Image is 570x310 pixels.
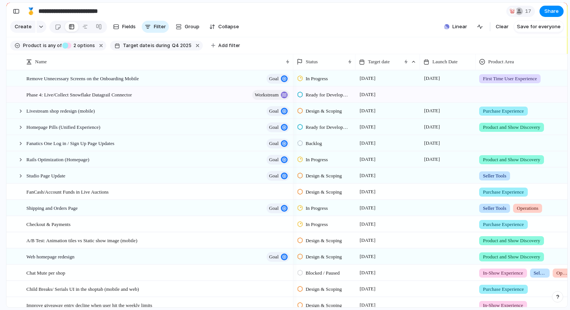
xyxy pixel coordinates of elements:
[71,43,77,48] span: 2
[358,90,377,99] span: [DATE]
[26,187,109,196] span: FanCash/Account Funds in Live Auctions
[26,203,78,212] span: Shipping and Orders Page
[15,23,32,31] span: Create
[62,41,97,50] button: 2 options
[358,220,377,229] span: [DATE]
[267,139,290,148] button: goal
[483,172,506,180] span: Seller Tools
[539,6,564,17] button: Share
[110,21,139,33] button: Fields
[47,42,61,49] span: any of
[483,156,540,163] span: Product and Show Discovery
[544,8,559,15] span: Share
[267,155,290,165] button: goal
[142,21,169,33] button: Filter
[252,90,290,100] button: workstream
[368,58,390,66] span: Target date
[269,252,279,262] span: goal
[26,171,65,180] span: Studio Page Update
[306,107,342,115] span: Design & Scoping
[534,269,546,277] span: Seller Tools
[525,8,533,15] span: 17
[306,172,342,180] span: Design & Scoping
[493,21,512,33] button: Clear
[267,74,290,84] button: goal
[358,236,377,245] span: [DATE]
[207,40,245,51] button: Add filter
[26,106,95,115] span: Livestream shop redesign (mobile)
[206,21,242,33] button: Collapse
[496,23,509,31] span: Clear
[71,42,95,49] span: options
[26,155,89,163] span: Rails Optimization (Homepage)
[306,269,340,277] span: Blocked / Paused
[488,58,514,66] span: Product Area
[556,269,568,277] span: Operations
[517,205,538,212] span: Operations
[155,42,170,49] span: during
[517,23,561,31] span: Save for everyone
[255,90,279,100] span: workstream
[483,188,524,196] span: Purchase Experience
[306,75,328,82] span: In Progress
[422,139,442,148] span: [DATE]
[172,42,192,49] span: Q4 2025
[26,268,65,277] span: Chat Mute per shop
[358,252,377,261] span: [DATE]
[306,58,318,66] span: Status
[483,269,523,277] span: In-Show Experience
[358,122,377,131] span: [DATE]
[422,155,442,164] span: [DATE]
[170,41,193,50] button: Q4 2025
[358,139,377,148] span: [DATE]
[269,122,279,133] span: goal
[267,203,290,213] button: goal
[422,106,442,115] span: [DATE]
[306,91,349,99] span: Ready for Development
[26,301,152,309] span: Improve giveaway entry decline when user hit the weekly limits
[358,171,377,180] span: [DATE]
[218,42,240,49] span: Add filter
[26,236,137,244] span: A/B Test: Animation tiles vs Static show image (mobile)
[306,286,342,293] span: Design & Scoping
[306,205,328,212] span: In Progress
[306,237,342,244] span: Design & Scoping
[483,286,524,293] span: Purchase Experience
[514,21,564,33] button: Save for everyone
[306,221,328,228] span: In Progress
[269,203,279,214] span: goal
[306,302,342,309] span: Design & Scoping
[306,156,328,163] span: In Progress
[269,106,279,116] span: goal
[43,42,47,49] span: is
[269,73,279,84] span: goal
[432,58,458,66] span: Launch Date
[26,220,70,228] span: Checkout & Payments
[358,187,377,196] span: [DATE]
[422,122,442,131] span: [DATE]
[41,41,63,50] button: isany of
[123,42,150,49] span: Target date
[358,106,377,115] span: [DATE]
[483,205,506,212] span: Seller Tools
[35,58,47,66] span: Name
[483,253,540,261] span: Product and Show Discovery
[358,155,377,164] span: [DATE]
[358,268,377,277] span: [DATE]
[422,74,442,83] span: [DATE]
[358,203,377,212] span: [DATE]
[25,5,37,17] button: 🥇
[358,74,377,83] span: [DATE]
[267,106,290,116] button: goal
[306,124,349,131] span: Ready for Development
[26,252,74,261] span: Web homepage redesign
[269,138,279,149] span: goal
[150,41,171,50] button: isduring
[26,74,139,82] span: Remove Unnecessary Screens on the Onboarding Mobile
[26,122,100,131] span: Homepage Pills (Unified Experience)
[483,237,540,244] span: Product and Show Discovery
[122,23,136,31] span: Fields
[267,252,290,262] button: goal
[267,171,290,181] button: goal
[172,21,203,33] button: Group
